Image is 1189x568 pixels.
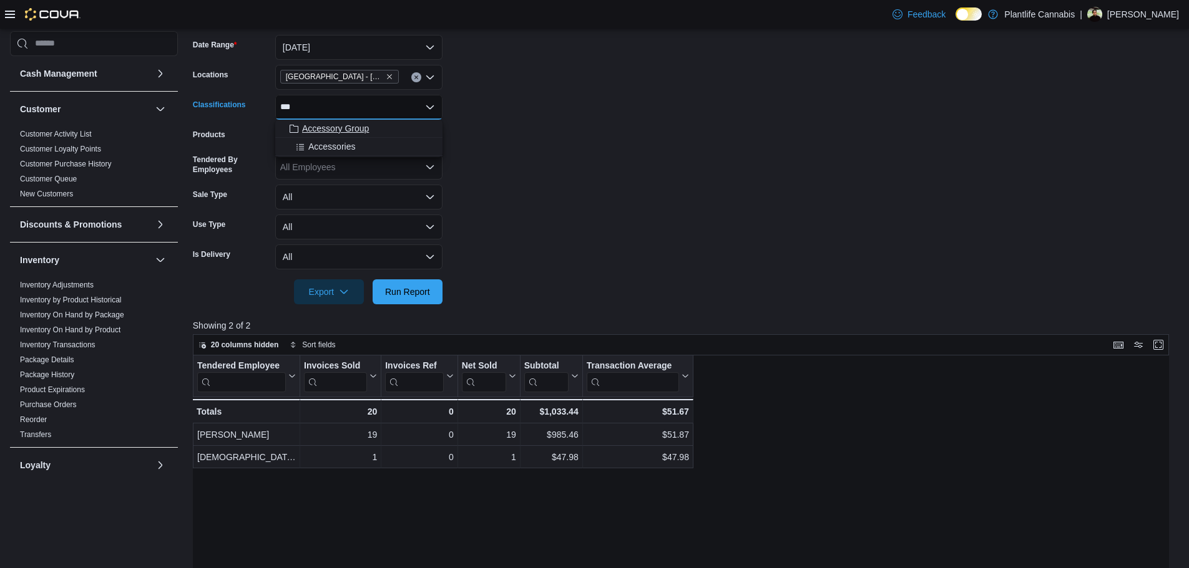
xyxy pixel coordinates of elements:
a: New Customers [20,190,73,198]
div: Inventory [10,277,178,447]
span: Package Details [20,355,74,365]
span: Feedback [908,8,946,21]
div: Customer [10,127,178,206]
a: Inventory On Hand by Product [20,325,120,334]
button: Loyalty [20,459,150,471]
h3: Inventory [20,254,59,266]
h3: Loyalty [20,459,51,471]
button: Remove Edmonton - South Common from selection in this group [386,73,393,80]
button: Sort fields [285,337,340,352]
div: $985.46 [524,427,579,442]
label: Tendered By Employees [193,155,270,175]
button: Transaction Average [586,360,688,392]
div: Transaction Average [586,360,678,392]
button: Discounts & Promotions [153,217,168,232]
div: 1 [304,450,377,465]
div: $47.98 [524,450,579,465]
span: Reorder [20,415,47,425]
div: 1 [462,450,516,465]
button: Clear input [411,72,421,82]
h3: Cash Management [20,67,97,80]
span: Transfers [20,430,51,440]
button: Discounts & Promotions [20,218,150,231]
label: Products [193,130,225,140]
div: Invoices Ref [385,360,443,372]
div: 19 [304,427,377,442]
p: Plantlife Cannabis [1004,7,1075,22]
span: Package History [20,370,74,380]
a: Inventory Adjustments [20,281,94,289]
label: Is Delivery [193,249,230,259]
a: Transfers [20,430,51,439]
span: Customer Activity List [20,129,92,139]
a: Package History [20,370,74,379]
button: Keyboard shortcuts [1111,337,1126,352]
span: Customer Purchase History [20,159,112,169]
a: Reorder [20,415,47,424]
div: $47.98 [587,450,689,465]
a: Customer Queue [20,175,77,183]
div: Invoices Sold [304,360,367,392]
div: Invoices Ref [385,360,443,392]
label: Date Range [193,40,237,50]
button: Export [294,279,364,304]
div: Net Sold [461,360,506,392]
button: Inventory [153,253,168,267]
a: Customer Purchase History [20,160,112,168]
label: Sale Type [193,190,227,200]
label: Locations [193,70,228,80]
p: Showing 2 of 2 [193,319,1179,332]
div: Subtotal [524,360,568,372]
a: Purchase Orders [20,400,77,409]
span: New Customers [20,189,73,199]
button: Open list of options [425,72,435,82]
button: [DATE] [275,35,443,60]
div: Subtotal [524,360,568,392]
button: Invoices Ref [385,360,453,392]
button: Loyalty [153,458,168,473]
span: [GEOGRAPHIC_DATA] - [GEOGRAPHIC_DATA] [286,70,383,83]
a: Inventory Transactions [20,340,95,349]
button: Open list of options [425,162,435,172]
button: Enter fullscreen [1151,337,1166,352]
div: 0 [385,427,453,442]
span: Inventory Transactions [20,340,95,350]
div: Tendered Employee [197,360,286,392]
div: 0 [385,404,453,419]
span: Customer Queue [20,174,77,184]
button: Accessories [275,138,443,156]
span: Run Report [385,286,430,298]
span: 20 columns hidden [211,340,279,350]
button: Customer [153,102,168,117]
span: Sort fields [302,340,335,350]
button: Invoices Sold [304,360,377,392]
span: Purchase Orders [20,400,77,410]
button: Net Sold [461,360,516,392]
button: 20 columns hidden [193,337,284,352]
a: Feedback [888,2,951,27]
div: Invoices Sold [304,360,367,372]
h3: Customer [20,103,61,115]
div: $51.87 [587,427,689,442]
div: Choose from the following options [275,120,443,156]
div: Transaction Average [586,360,678,372]
div: Totals [197,404,296,419]
button: Close list of options [425,102,435,112]
h3: Discounts & Promotions [20,218,122,231]
button: Customer [20,103,150,115]
span: Inventory by Product Historical [20,295,122,305]
button: Cash Management [153,66,168,81]
span: Product Expirations [20,385,85,395]
label: Use Type [193,219,225,229]
div: [PERSON_NAME] [197,427,296,442]
span: Export [301,279,356,304]
div: 20 [304,404,377,419]
span: Edmonton - South Common [280,70,399,84]
button: Tendered Employee [197,360,296,392]
img: Cova [25,8,81,21]
p: [PERSON_NAME] [1107,7,1179,22]
button: Inventory [20,254,150,266]
button: All [275,244,443,269]
div: 19 [462,427,516,442]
